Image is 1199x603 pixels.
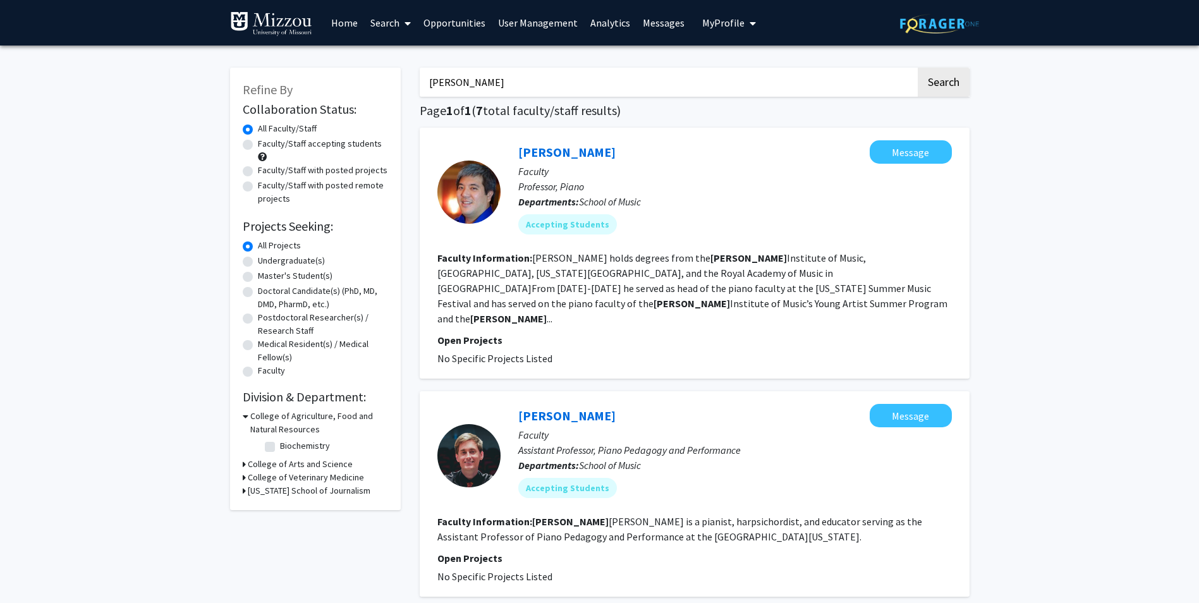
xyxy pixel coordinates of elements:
a: Opportunities [417,1,492,45]
label: Faculty/Staff with posted projects [258,164,387,177]
input: Search Keywords [420,68,916,97]
a: Messages [636,1,691,45]
fg-read-more: [PERSON_NAME] is a pianist, harpsichordist, and educator serving as the Assistant Professor of Pi... [437,515,922,543]
span: School of Music [579,195,641,208]
label: Faculty/Staff accepting students [258,137,382,150]
b: Faculty Information: [437,252,532,264]
a: Search [364,1,417,45]
b: Departments: [518,195,579,208]
b: [PERSON_NAME] [654,297,730,310]
h3: [US_STATE] School of Journalism [248,484,370,497]
p: Open Projects [437,551,952,566]
b: [PERSON_NAME] [470,312,547,325]
button: Message Peter Miyamoto [870,140,952,164]
span: 1 [446,102,453,118]
span: No Specific Projects Listed [437,570,552,583]
a: [PERSON_NAME] [518,408,616,423]
label: Undergraduate(s) [258,254,325,267]
label: Faculty/Staff with posted remote projects [258,179,388,205]
p: Faculty [518,427,952,442]
label: All Faculty/Staff [258,122,317,135]
span: No Specific Projects Listed [437,352,552,365]
img: ForagerOne Logo [900,14,979,33]
p: Faculty [518,164,952,179]
button: Search [918,68,970,97]
span: School of Music [579,459,641,472]
a: User Management [492,1,584,45]
p: Open Projects [437,332,952,348]
span: 1 [465,102,472,118]
mat-chip: Accepting Students [518,478,617,498]
p: Assistant Professor, Piano Pedagogy and Performance [518,442,952,458]
img: University of Missouri Logo [230,11,312,37]
label: All Projects [258,239,301,252]
a: Analytics [584,1,636,45]
span: Refine By [243,82,293,97]
fg-read-more: [PERSON_NAME] holds degrees from the Institute of Music, [GEOGRAPHIC_DATA], [US_STATE][GEOGRAPHIC... [437,252,947,325]
mat-chip: Accepting Students [518,214,617,234]
b: [PERSON_NAME] [532,515,609,528]
h3: College of Arts and Science [248,458,353,471]
h3: College of Agriculture, Food and Natural Resources [250,410,388,436]
button: Message Curtis Pavey [870,404,952,427]
a: Home [325,1,364,45]
a: [PERSON_NAME] [518,144,616,160]
p: Professor, Piano [518,179,952,194]
label: Medical Resident(s) / Medical Fellow(s) [258,338,388,364]
label: Doctoral Candidate(s) (PhD, MD, DMD, PharmD, etc.) [258,284,388,311]
h3: College of Veterinary Medicine [248,471,364,484]
h1: Page of ( total faculty/staff results) [420,103,970,118]
span: My Profile [702,16,745,29]
b: Departments: [518,459,579,472]
label: Postdoctoral Researcher(s) / Research Staff [258,311,388,338]
b: Faculty Information: [437,515,532,528]
iframe: Chat [9,546,54,594]
span: 7 [476,102,483,118]
b: [PERSON_NAME] [710,252,787,264]
label: Faculty [258,364,285,377]
h2: Division & Department: [243,389,388,405]
h2: Projects Seeking: [243,219,388,234]
label: Master's Student(s) [258,269,332,283]
h2: Collaboration Status: [243,102,388,117]
label: Biochemistry [280,439,330,453]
